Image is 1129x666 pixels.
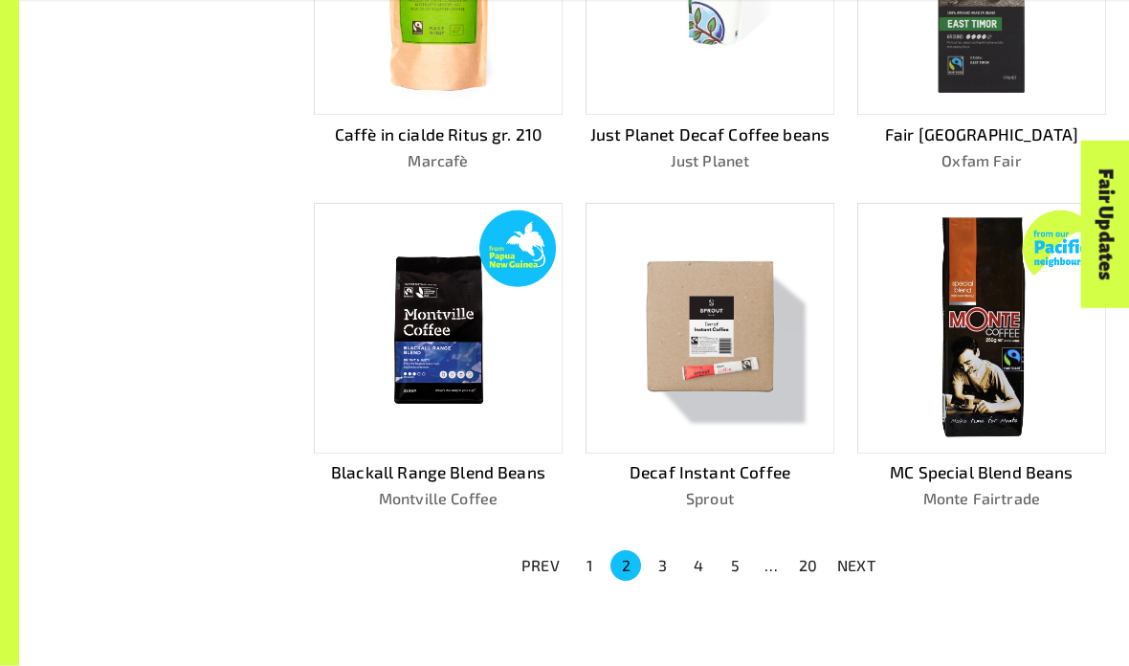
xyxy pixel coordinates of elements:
button: PREV [510,549,571,584]
p: NEXT [837,555,875,578]
button: Go to page 4 [683,551,714,582]
p: Blackall Range Blend Beans [314,461,563,486]
p: Monte Fairtrade [857,488,1106,511]
div: … [756,555,786,578]
button: Go to page 3 [647,551,677,582]
button: Go to page 5 [719,551,750,582]
a: Blackall Range Blend BeansMontville Coffee [314,204,563,511]
button: NEXT [826,549,887,584]
a: Decaf Instant CoffeeSprout [586,204,834,511]
nav: pagination navigation [510,549,887,584]
p: Just Planet [586,150,834,173]
p: Sprout [586,488,834,511]
p: Oxfam Fair [857,150,1106,173]
p: Just Planet Decaf Coffee beans [586,123,834,148]
button: Go to page 20 [792,551,823,582]
p: Decaf Instant Coffee [586,461,834,486]
a: MC Special Blend BeansMonte Fairtrade [857,204,1106,511]
p: Caffè in cialde Ritus gr. 210 [314,123,563,148]
p: PREV [521,555,560,578]
p: Montville Coffee [314,488,563,511]
p: MC Special Blend Beans [857,461,1106,486]
p: Fair [GEOGRAPHIC_DATA] [857,123,1106,148]
button: Go to page 1 [574,551,605,582]
p: Marcafè [314,150,563,173]
button: page 2 [610,551,641,582]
